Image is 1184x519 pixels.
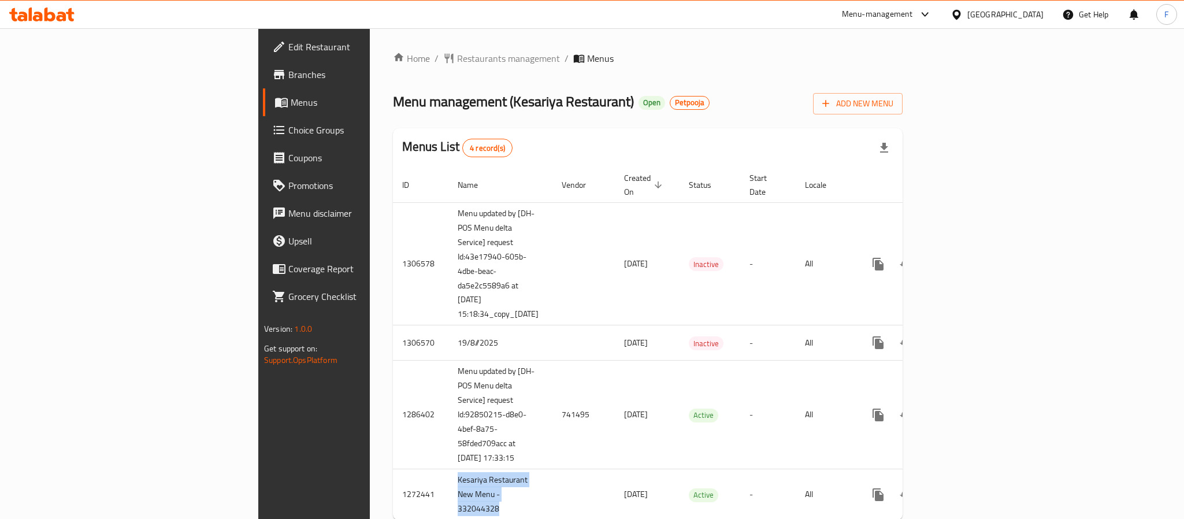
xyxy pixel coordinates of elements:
td: Menu updated by [DH-POS Menu delta Service] request Id:43e17940-605b-4dbe-beac-da5e2c5589a6 at [D... [448,202,552,325]
span: Menus [291,95,447,109]
span: [DATE] [624,407,648,422]
span: Restaurants management [457,51,560,65]
a: Restaurants management [443,51,560,65]
div: Open [639,96,665,110]
span: Created On [624,171,666,199]
td: All [796,325,855,361]
span: Inactive [689,337,723,350]
span: Inactive [689,258,723,271]
li: / [565,51,569,65]
span: Petpooja [670,98,709,107]
td: 741495 [552,361,615,469]
span: Upsell [288,234,447,248]
div: Total records count [462,139,513,157]
nav: breadcrumb [393,51,903,65]
td: 19/8//2025 [448,325,552,361]
span: [DATE] [624,487,648,502]
button: more [864,401,892,429]
span: 1.0.0 [294,321,312,336]
div: [GEOGRAPHIC_DATA] [967,8,1044,21]
th: Actions [855,168,985,203]
button: Change Status [892,481,920,509]
button: more [864,250,892,278]
td: - [740,202,796,325]
span: ID [402,178,424,192]
td: All [796,202,855,325]
button: Change Status [892,329,920,357]
td: Menu updated by [DH-POS Menu delta Service] request Id:92850215-d8e0-4bef-8a75-58fded709acc at [D... [448,361,552,469]
span: Version: [264,321,292,336]
h2: Menus List [402,138,513,157]
span: [DATE] [624,256,648,271]
span: Promotions [288,179,447,192]
span: Coverage Report [288,262,447,276]
span: Menu disclaimer [288,206,447,220]
td: - [740,361,796,469]
span: Locale [805,178,841,192]
div: Inactive [689,257,723,271]
span: Start Date [749,171,782,199]
button: Change Status [892,401,920,429]
button: Add New Menu [813,93,903,114]
td: - [740,325,796,361]
span: Active [689,409,718,422]
a: Menu disclaimer [263,199,456,227]
span: Name [458,178,493,192]
div: Export file [870,134,898,162]
div: Inactive [689,336,723,350]
div: Menu-management [842,8,913,21]
span: Menu management ( Kesariya Restaurant ) [393,88,634,114]
span: Active [689,488,718,502]
span: Open [639,98,665,107]
button: Change Status [892,250,920,278]
a: Upsell [263,227,456,255]
span: Edit Restaurant [288,40,447,54]
a: Menus [263,88,456,116]
span: Menus [587,51,614,65]
a: Coverage Report [263,255,456,283]
button: more [864,329,892,357]
a: Grocery Checklist [263,283,456,310]
span: Branches [288,68,447,81]
span: 4 record(s) [463,143,512,154]
span: Get support on: [264,341,317,356]
td: All [796,361,855,469]
a: Branches [263,61,456,88]
span: F [1164,8,1168,21]
a: Coupons [263,144,456,172]
span: [DATE] [624,335,648,350]
div: Active [689,409,718,422]
span: Status [689,178,726,192]
span: Add New Menu [822,97,893,111]
span: Coupons [288,151,447,165]
a: Choice Groups [263,116,456,144]
span: Vendor [562,178,601,192]
span: Grocery Checklist [288,290,447,303]
button: more [864,481,892,509]
a: Support.OpsPlatform [264,353,337,368]
a: Promotions [263,172,456,199]
span: Choice Groups [288,123,447,137]
a: Edit Restaurant [263,33,456,61]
